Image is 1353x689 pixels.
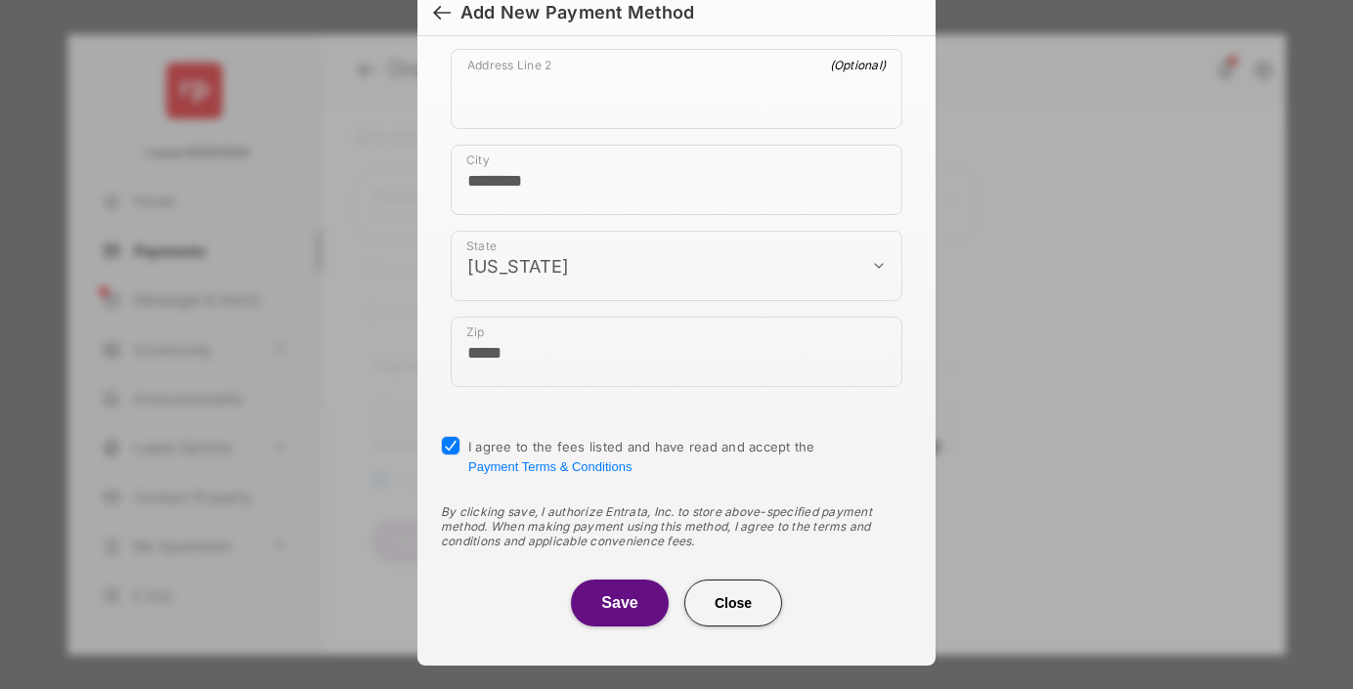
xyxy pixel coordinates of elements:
[468,459,632,474] button: I agree to the fees listed and have read and accept the
[468,439,815,474] span: I agree to the fees listed and have read and accept the
[451,317,902,387] div: payment_method_screening[postal_addresses][postalCode]
[451,49,902,129] div: payment_method_screening[postal_addresses][addressLine2]
[460,2,694,23] div: Add New Payment Method
[451,231,902,301] div: payment_method_screening[postal_addresses][administrativeArea]
[451,145,902,215] div: payment_method_screening[postal_addresses][locality]
[441,504,912,548] div: By clicking save, I authorize Entrata, Inc. to store above-specified payment method. When making ...
[684,580,782,626] button: Close
[571,580,669,626] button: Save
